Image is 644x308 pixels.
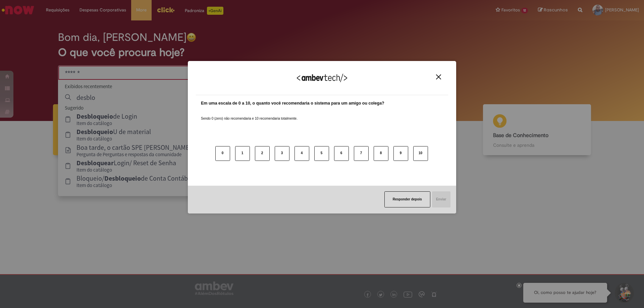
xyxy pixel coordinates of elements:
button: 1 [235,146,250,161]
button: Responder depois [384,191,430,207]
label: Sendo 0 (zero) não recomendaria e 10 recomendaria totalmente. [201,108,298,121]
button: 8 [374,146,388,161]
button: 3 [275,146,289,161]
button: 9 [393,146,408,161]
button: 6 [334,146,349,161]
button: 5 [314,146,329,161]
img: Logo Ambevtech [297,74,347,82]
button: 4 [294,146,309,161]
label: Em uma escala de 0 a 10, o quanto você recomendaria o sistema para um amigo ou colega? [201,100,384,107]
img: Close [436,74,441,79]
button: 7 [354,146,369,161]
button: 2 [255,146,270,161]
button: 0 [215,146,230,161]
button: Close [434,74,443,80]
button: 10 [413,146,428,161]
